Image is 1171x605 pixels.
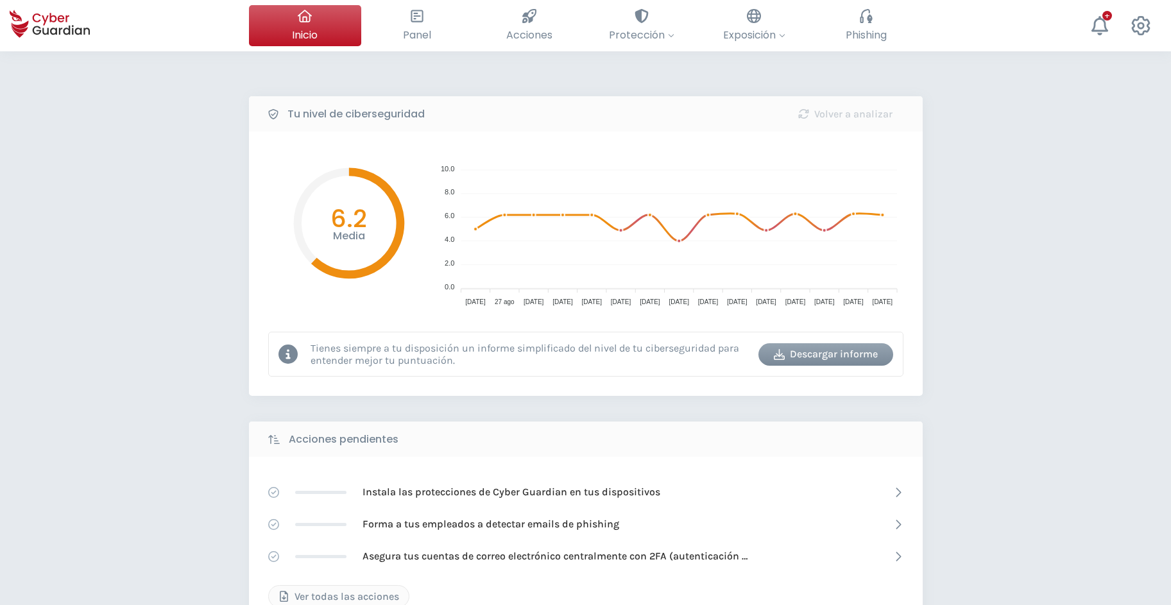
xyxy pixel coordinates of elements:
tspan: [DATE] [640,298,660,305]
tspan: [DATE] [697,298,718,305]
tspan: [DATE] [843,298,864,305]
div: Ver todas las acciones [278,589,399,604]
tspan: [DATE] [669,298,689,305]
tspan: [DATE] [814,298,834,305]
tspan: [DATE] [872,298,893,305]
tspan: 0.0 [445,283,454,291]
tspan: 6.0 [445,212,454,219]
p: Forma a tus empleados a detectar emails de phishing [363,517,619,531]
tspan: [DATE] [581,298,602,305]
tspan: [DATE] [785,298,805,305]
tspan: 10.0 [440,165,454,173]
div: Volver a analizar [788,107,903,122]
button: Protección [586,5,698,46]
span: Protección [609,27,674,43]
tspan: [DATE] [523,298,543,305]
span: Acciones [506,27,552,43]
button: Panel [361,5,474,46]
button: Exposición [698,5,810,46]
p: Tienes siempre a tu disposición un informe simplificado del nivel de tu ciberseguridad para enten... [311,342,749,366]
b: Tu nivel de ciberseguridad [287,107,425,122]
span: Panel [403,27,431,43]
tspan: 2.0 [445,259,454,267]
b: Acciones pendientes [289,432,398,447]
button: Descargar informe [758,343,893,366]
div: + [1102,11,1112,21]
tspan: [DATE] [727,298,748,305]
div: Descargar informe [768,346,884,362]
button: Volver a analizar [778,103,913,125]
button: Inicio [249,5,361,46]
span: Phishing [846,27,887,43]
tspan: [DATE] [756,298,776,305]
tspan: [DATE] [552,298,573,305]
p: Asegura tus cuentas de correo electrónico centralmente con 2FA (autenticación de doble factor) [363,549,748,563]
span: Exposición [723,27,785,43]
tspan: [DATE] [610,298,631,305]
tspan: 8.0 [445,188,454,196]
button: Phishing [810,5,923,46]
p: Instala las protecciones de Cyber Guardian en tus dispositivos [363,485,660,499]
tspan: 27 ago [495,298,515,305]
tspan: [DATE] [465,298,486,305]
span: Inicio [292,27,318,43]
button: Acciones [474,5,586,46]
tspan: 4.0 [445,235,454,243]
